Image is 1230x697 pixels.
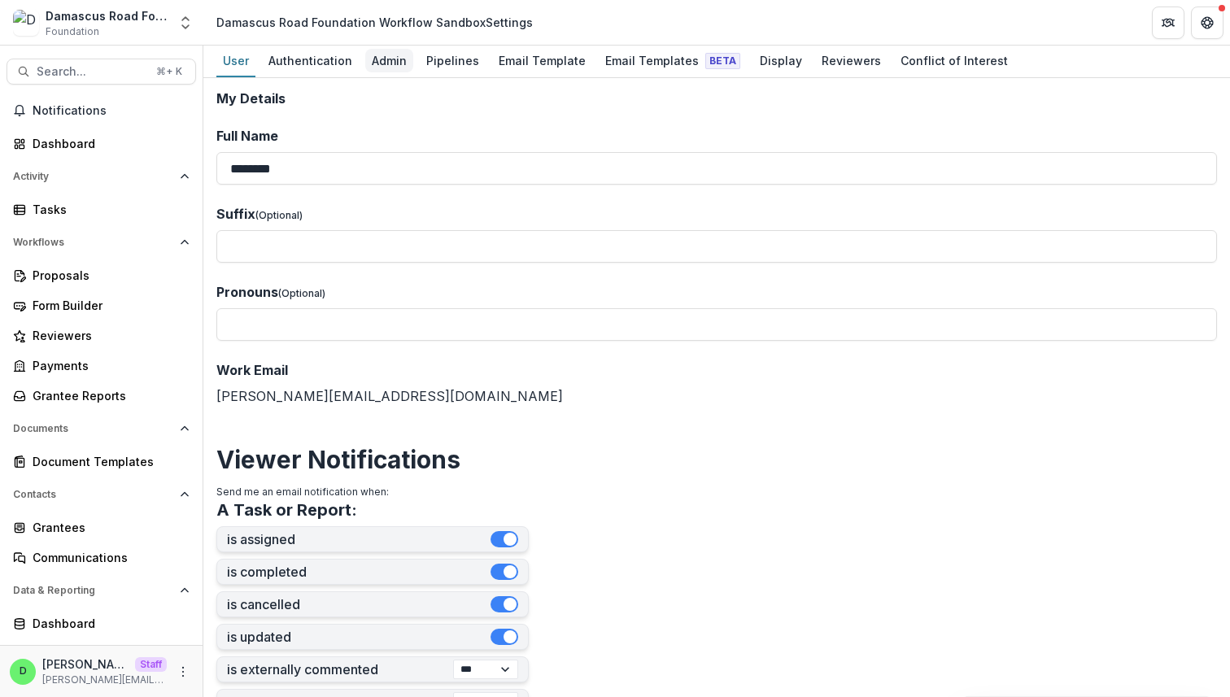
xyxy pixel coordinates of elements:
[365,46,413,77] a: Admin
[492,46,592,77] a: Email Template
[210,11,539,34] nav: breadcrumb
[216,91,1217,107] h2: My Details
[7,610,196,637] a: Dashboard
[7,98,196,124] button: Notifications
[7,352,196,379] a: Payments
[33,519,183,536] div: Grantees
[227,662,453,677] label: is externally commented
[1152,7,1184,39] button: Partners
[420,46,486,77] a: Pipelines
[46,7,168,24] div: Damascus Road Foundation Workflow Sandbox
[255,209,303,221] span: (Optional)
[13,585,173,596] span: Data & Reporting
[227,564,491,580] label: is completed
[46,24,99,39] span: Foundation
[216,128,278,144] span: Full Name
[815,49,888,72] div: Reviewers
[13,489,173,500] span: Contacts
[7,292,196,319] a: Form Builder
[7,514,196,541] a: Grantees
[42,656,129,673] p: [PERSON_NAME]
[7,229,196,255] button: Open Workflows
[216,14,533,31] div: Damascus Road Foundation Workflow Sandbox Settings
[492,49,592,72] div: Email Template
[365,49,413,72] div: Admin
[153,63,185,81] div: ⌘ + K
[7,544,196,571] a: Communications
[1191,7,1223,39] button: Get Help
[705,53,740,69] span: Beta
[7,130,196,157] a: Dashboard
[753,46,809,77] a: Display
[599,46,747,77] a: Email Templates Beta
[33,357,183,374] div: Payments
[7,448,196,475] a: Document Templates
[216,486,389,498] span: Send me an email notification when:
[262,49,359,72] div: Authentication
[7,322,196,349] a: Reviewers
[227,629,491,645] label: is updated
[216,445,1217,474] h2: Viewer Notifications
[20,666,27,677] div: Divyansh
[33,104,190,118] span: Notifications
[37,65,146,79] span: Search...
[278,287,325,299] span: (Optional)
[33,453,183,470] div: Document Templates
[216,500,357,520] h3: A Task or Report:
[894,49,1014,72] div: Conflict of Interest
[7,163,196,189] button: Open Activity
[815,46,888,77] a: Reviewers
[7,577,196,603] button: Open Data & Reporting
[33,615,183,632] div: Dashboard
[13,171,173,182] span: Activity
[13,237,173,248] span: Workflows
[216,362,288,378] span: Work Email
[7,59,196,85] button: Search...
[33,549,183,566] div: Communications
[216,46,255,77] a: User
[599,49,747,72] div: Email Templates
[33,327,183,344] div: Reviewers
[135,657,167,672] p: Staff
[753,49,809,72] div: Display
[33,297,183,314] div: Form Builder
[33,387,183,404] div: Grantee Reports
[216,49,255,72] div: User
[7,262,196,289] a: Proposals
[216,284,278,300] span: Pronouns
[216,206,255,222] span: Suffix
[216,360,1217,406] div: [PERSON_NAME][EMAIL_ADDRESS][DOMAIN_NAME]
[7,640,196,667] a: Data Report
[173,662,193,682] button: More
[13,10,39,36] img: Damascus Road Foundation Workflow Sandbox
[174,7,197,39] button: Open entity switcher
[13,423,173,434] span: Documents
[33,135,183,152] div: Dashboard
[420,49,486,72] div: Pipelines
[33,267,183,284] div: Proposals
[42,673,167,687] p: [PERSON_NAME][EMAIL_ADDRESS][DOMAIN_NAME]
[7,481,196,508] button: Open Contacts
[227,597,491,612] label: is cancelled
[7,382,196,409] a: Grantee Reports
[227,532,491,547] label: is assigned
[33,201,183,218] div: Tasks
[262,46,359,77] a: Authentication
[7,196,196,223] a: Tasks
[7,416,196,442] button: Open Documents
[894,46,1014,77] a: Conflict of Interest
